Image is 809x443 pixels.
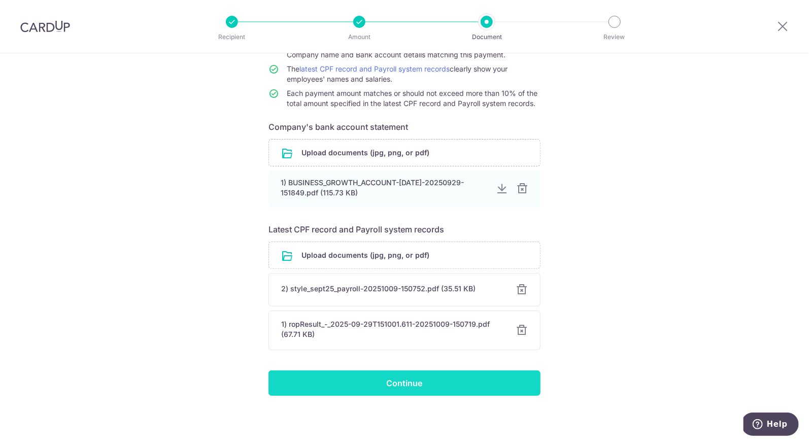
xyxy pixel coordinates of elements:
div: 2) style_sept25_payroll-20251009-150752.pdf (35.51 KB) [281,284,503,294]
p: Recipient [194,32,269,42]
div: 1) ropResult_-_2025-09-29T151001.611-20251009-150719.pdf (67.71 KB) [281,319,503,339]
div: Upload documents (jpg, png, or pdf) [268,139,541,166]
span: Each payment amount matches or should not exceed more than 10% of the total amount specified in t... [287,89,537,108]
img: CardUp [20,20,70,32]
span: The clearly show your employees' names and salaries. [287,64,508,83]
div: 1) BUSINESS_GROWTH_ACCOUNT-[DATE]-20250929-151849.pdf (115.73 KB) [281,178,488,198]
iframe: Opens a widget where you can find more information [744,413,799,438]
input: Continue [268,370,541,396]
p: Review [577,32,652,42]
a: latest CPF record and Payroll system records [299,64,450,73]
p: Document [449,32,524,42]
h6: Latest CPF record and Payroll system records [268,223,541,235]
div: Upload documents (jpg, png, or pdf) [268,242,541,269]
p: Amount [322,32,397,42]
h6: Company's bank account statement [268,121,541,133]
